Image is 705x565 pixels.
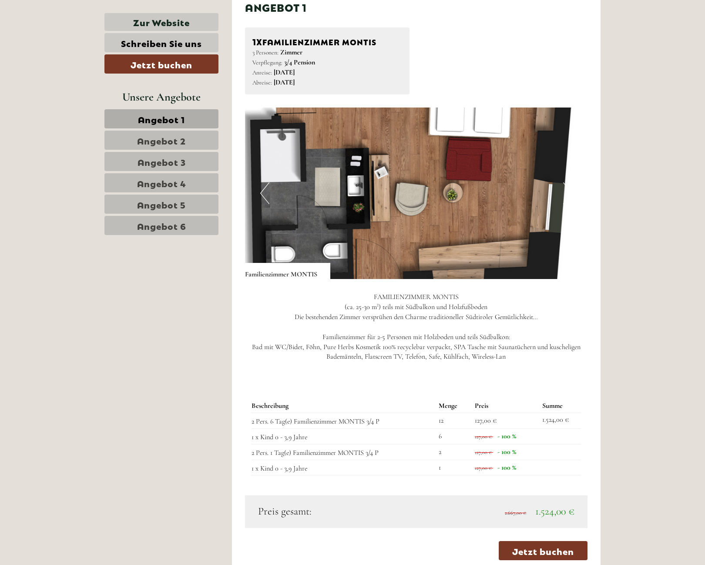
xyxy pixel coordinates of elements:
a: Jetzt buchen [104,54,218,74]
a: Zur Website [104,13,218,31]
p: FAMILIENZIMMER MONTIS (ca. 25-30 m²) teils mit Südbalkon und Holzfußboden Die bestehenden Zimmer ... [245,292,588,362]
small: Anreise: [252,69,272,76]
b: [DATE] [274,78,295,87]
span: Angebot 3 [138,155,186,168]
span: 127,00 € [475,465,492,471]
span: Angebot 1 [138,113,185,125]
button: Senden [282,225,343,245]
div: [GEOGRAPHIC_DATA] [13,25,124,32]
small: 3 Personen: [252,49,279,56]
img: image [245,108,588,279]
td: 2 [435,444,471,460]
td: 1 x Kind 0 - 3,9 Jahre [252,460,436,475]
div: Unsere Angebote [104,89,218,105]
a: Schreiben Sie uns [104,33,218,52]
small: 08:47 [13,42,124,48]
a: Jetzt buchen [499,541,587,560]
button: Next [563,182,572,204]
div: Familienzimmer MONTIS [252,35,403,47]
td: 2 Pers. 6 Tag(e) Familienzimmer MONTIS 3/4 P [252,413,436,429]
span: Angebot 6 [137,219,186,232]
td: 1 [435,460,471,475]
small: Abreise: [252,79,272,86]
button: Previous [260,182,269,204]
th: Beschreibung [252,399,436,413]
span: Angebot 4 [137,177,186,189]
span: 127,00 € [475,434,492,440]
span: 1.524,00 € [535,505,574,518]
td: 1 x Kind 0 - 3,9 Jahre [252,428,436,444]
span: Angebot 5 [137,198,186,210]
b: 1x [252,35,262,47]
td: 12 [435,413,471,429]
div: Preis gesamt: [252,504,416,519]
td: 1.524,00 € [539,413,581,429]
b: Zimmer [280,48,302,57]
div: Familienzimmer MONTIS [245,263,330,279]
b: [DATE] [274,68,295,77]
span: - 100 % [497,463,516,472]
span: Angebot 2 [137,134,186,146]
th: Menge [435,399,471,413]
div: [DATE] [156,7,187,21]
span: 127,00 € [475,449,492,455]
td: 6 [435,428,471,444]
th: Summe [539,399,581,413]
span: - 100 % [497,432,516,441]
span: 127,00 € [475,416,497,425]
span: 2.667,00 € [505,510,526,516]
td: 2 Pers. 1 Tag(e) Familienzimmer MONTIS 3/4 P [252,444,436,460]
b: 3/4 Pension [284,58,315,67]
span: - 100 % [497,447,516,456]
small: Verpflegung: [252,59,282,66]
div: Guten Tag, wie können wir Ihnen helfen? [7,24,128,50]
th: Preis [471,399,539,413]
